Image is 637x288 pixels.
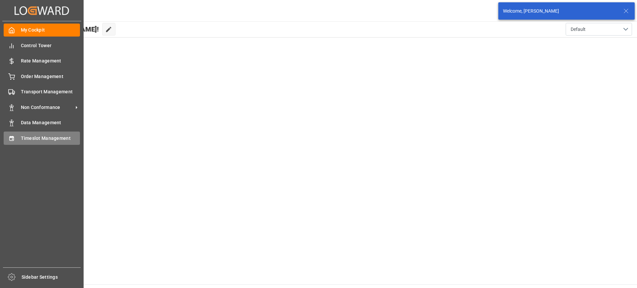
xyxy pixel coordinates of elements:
[22,274,81,281] span: Sidebar Settings
[571,26,586,33] span: Default
[4,54,80,67] a: Rate Management
[4,132,80,144] a: Timeslot Management
[4,116,80,129] a: Data Management
[28,23,99,36] span: Hello [PERSON_NAME]!
[4,85,80,98] a: Transport Management
[21,57,80,64] span: Rate Management
[21,104,73,111] span: Non Conformance
[21,88,80,95] span: Transport Management
[566,23,632,36] button: open menu
[4,39,80,52] a: Control Tower
[21,73,80,80] span: Order Management
[21,135,80,142] span: Timeslot Management
[4,24,80,37] a: My Cockpit
[21,42,80,49] span: Control Tower
[4,70,80,83] a: Order Management
[503,8,617,15] div: Welcome, [PERSON_NAME]
[21,119,80,126] span: Data Management
[21,27,80,34] span: My Cockpit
